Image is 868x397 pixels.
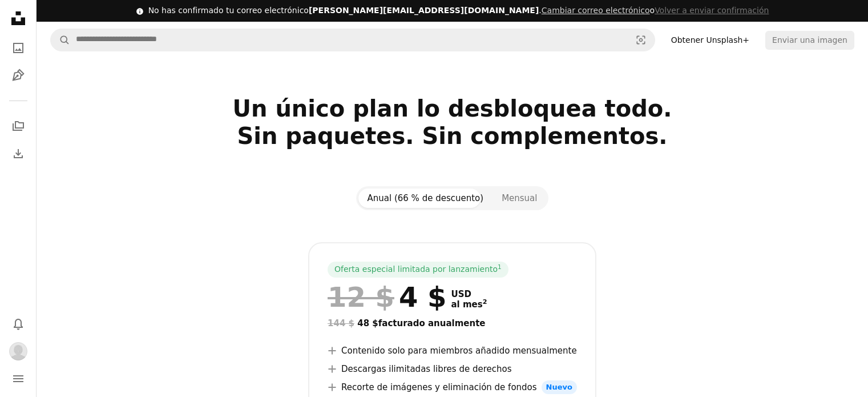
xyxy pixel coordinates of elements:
a: Historial de descargas [7,142,30,165]
a: 2 [481,299,490,310]
li: Descargas ilimitadas libres de derechos [328,362,577,376]
button: Enviar una imagen [765,31,854,49]
div: No has confirmado tu correo electrónico . [148,5,769,17]
a: Ilustraciones [7,64,30,87]
button: Buscar en Unsplash [51,29,70,51]
a: Fotos [7,37,30,59]
span: al mes [451,299,487,310]
img: Avatar del usuario Johan David Galvan [9,342,27,360]
button: Notificaciones [7,312,30,335]
li: Contenido solo para miembros añadido mensualmente [328,344,577,358]
a: 1 [495,264,504,275]
a: Cambiar correo electrónico [542,6,650,15]
span: 144 $ [328,318,354,328]
a: Colecciones [7,115,30,138]
div: Oferta especial limitada por lanzamiento [328,262,508,278]
sup: 1 [498,263,502,270]
button: Menú [7,367,30,390]
button: Anual (66 % de descuento) [358,189,493,208]
button: Mensual [492,189,546,208]
div: 4 $ [328,282,446,312]
sup: 2 [483,298,487,306]
span: USD [451,289,487,299]
a: Inicio — Unsplash [7,7,30,32]
button: Búsqueda visual [627,29,655,51]
span: Nuevo [542,380,577,394]
li: Recorte de imágenes y eliminación de fondos [328,380,577,394]
button: Volver a enviar confirmación [655,5,769,17]
button: Perfil [7,340,30,363]
h2: Un único plan lo desbloquea todo. Sin paquetes. Sin complementos. [85,95,820,177]
span: [PERSON_NAME][EMAIL_ADDRESS][DOMAIN_NAME] [309,6,539,15]
span: 12 $ [328,282,394,312]
a: Obtener Unsplash+ [664,31,756,49]
form: Encuentra imágenes en todo el sitio [50,29,655,51]
div: 48 $ facturado anualmente [328,316,577,330]
span: o [542,6,769,15]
